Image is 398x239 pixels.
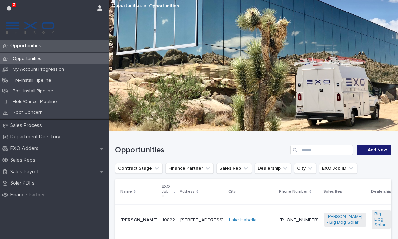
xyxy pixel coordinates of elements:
a: [PERSON_NAME] - Big Dog Solar [327,214,364,225]
p: [STREET_ADDRESS] [180,217,224,223]
p: Phone Number [279,188,308,195]
p: Address [180,188,195,195]
button: Contract Stage [115,163,163,174]
a: Opportunities [112,1,142,9]
p: EXO Job ID [162,183,172,200]
p: Opportunities [149,2,179,9]
p: Opportunities [8,43,47,49]
p: Opportunities [8,56,47,61]
p: Dealership [371,188,391,195]
p: Post-Install Pipeline [8,88,59,94]
p: City [228,188,236,195]
div: 2 [7,4,15,16]
h1: Opportunities [115,145,288,155]
p: Solar PDFs [8,180,40,186]
p: 10822 [162,216,176,223]
a: Lake Isabella [229,217,257,223]
a: [PHONE_NUMBER] [280,218,319,222]
button: Finance Partner [165,163,214,174]
p: Finance Partner [8,192,50,198]
p: Sales Payroll [8,169,44,175]
p: EXO Adders [8,145,44,152]
button: City [294,163,316,174]
img: FKS5r6ZBThi8E5hshIGi [5,21,55,35]
p: Sales Process [8,122,47,129]
p: Pre-Install Pipeline [8,78,57,83]
button: EXO Job ID [319,163,357,174]
button: Sales Rep [216,163,252,174]
span: Add New [368,148,387,152]
p: Name [120,188,132,195]
p: Roof Concern [8,110,48,115]
p: 2 [13,2,15,7]
button: Dealership [255,163,291,174]
p: Hold/Cancel Pipeline [8,99,62,105]
p: Department Directory [8,134,65,140]
a: Big Dog Solar [374,211,388,228]
p: Sales Reps [8,157,40,163]
a: Add New [357,145,391,155]
input: Search [290,145,353,155]
p: My Account Progression [8,67,69,72]
p: Sales Rep [323,188,342,195]
p: [PERSON_NAME] [120,217,157,223]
